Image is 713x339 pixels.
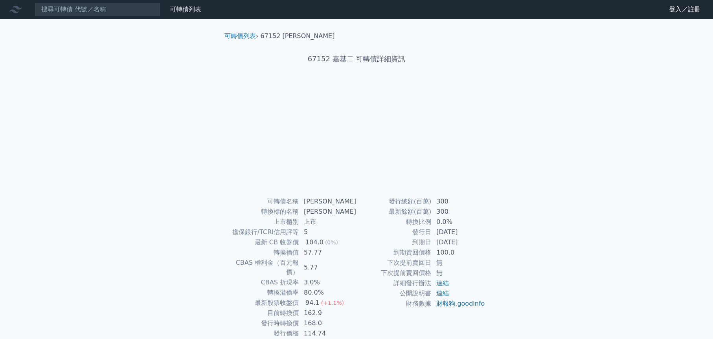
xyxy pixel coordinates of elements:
td: 財務數據 [356,299,432,309]
td: 最新股票收盤價 [228,298,299,308]
td: 最新餘額(百萬) [356,207,432,217]
td: 無 [432,268,485,278]
td: 可轉債名稱 [228,196,299,207]
td: 擔保銀行/TCRI信用評等 [228,227,299,237]
td: 轉換比例 [356,217,432,227]
td: 公開說明書 [356,288,432,299]
td: 發行總額(百萬) [356,196,432,207]
a: goodinfo [457,300,485,307]
a: 財報狗 [436,300,455,307]
td: 上市櫃別 [228,217,299,227]
td: , [432,299,485,309]
td: 300 [432,196,485,207]
a: 可轉債列表 [170,5,201,13]
span: (+1.1%) [321,300,344,306]
td: 轉換價值 [228,247,299,258]
li: 67152 [PERSON_NAME] [261,31,335,41]
td: 發行價格 [228,328,299,339]
td: 162.9 [299,308,356,318]
td: 0.0% [432,217,485,227]
a: 可轉債列表 [224,32,256,40]
td: 下次提前賣回價格 [356,268,432,278]
td: 無 [432,258,485,268]
td: [PERSON_NAME] [299,207,356,217]
td: 上市 [299,217,356,227]
td: 發行日 [356,227,432,237]
td: 5.77 [299,258,356,277]
div: 94.1 [304,298,321,308]
td: 114.74 [299,328,356,339]
td: 5 [299,227,356,237]
td: 目前轉換價 [228,308,299,318]
td: 168.0 [299,318,356,328]
td: [DATE] [432,237,485,247]
td: 3.0% [299,277,356,288]
td: 到期賣回價格 [356,247,432,258]
td: 下次提前賣回日 [356,258,432,268]
a: 連結 [436,279,449,287]
td: 詳細發行辦法 [356,278,432,288]
td: CBAS 折現率 [228,277,299,288]
td: CBAS 權利金（百元報價） [228,258,299,277]
h1: 67152 嘉基二 可轉債詳細資訊 [218,53,495,64]
a: 連結 [436,290,449,297]
li: › [224,31,258,41]
td: 最新 CB 收盤價 [228,237,299,247]
td: 100.0 [432,247,485,258]
span: (0%) [325,239,338,246]
td: 到期日 [356,237,432,247]
td: [PERSON_NAME] [299,196,356,207]
td: [DATE] [432,227,485,237]
div: 104.0 [304,238,325,247]
td: 300 [432,207,485,217]
td: 80.0% [299,288,356,298]
td: 發行時轉換價 [228,318,299,328]
td: 轉換標的名稱 [228,207,299,217]
a: 登入／註冊 [663,3,707,16]
td: 轉換溢價率 [228,288,299,298]
input: 搜尋可轉債 代號／名稱 [35,3,160,16]
td: 57.77 [299,247,356,258]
